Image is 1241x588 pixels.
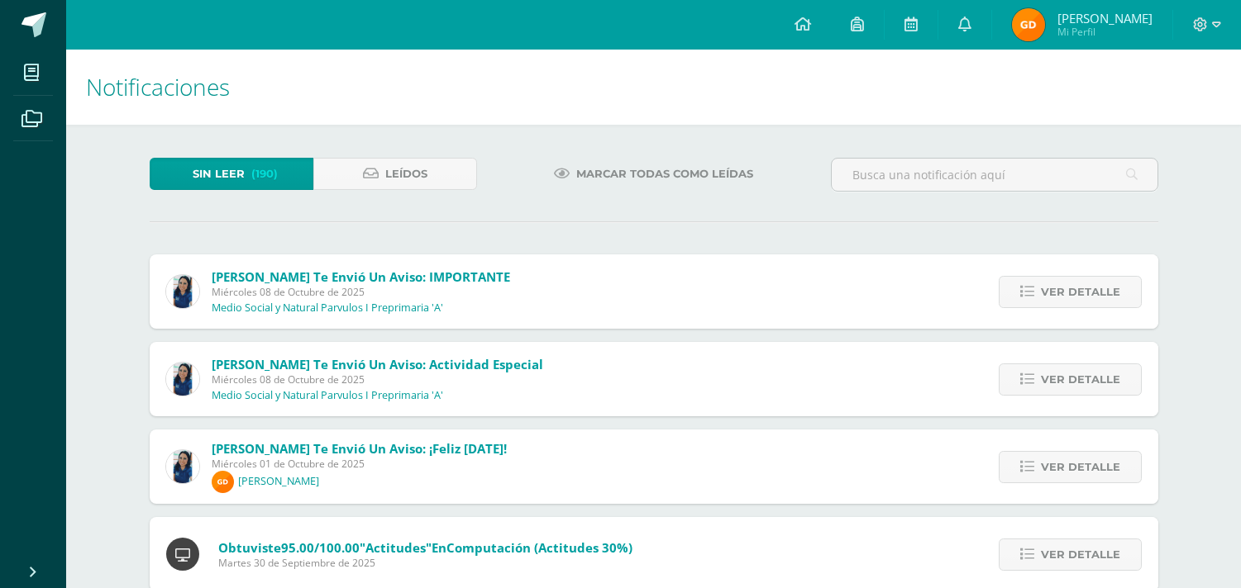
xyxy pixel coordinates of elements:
[1012,8,1045,41] img: 27a76bbb28aa342c9ff9c78f1e0f2d7c.png
[212,471,234,493] img: e3d63e10519d080fd2e9f2706c14b649.png
[1041,452,1120,482] span: Ver detalle
[212,285,510,299] span: Miércoles 08 de Octubre de 2025
[166,363,199,396] img: 86ee206e3a9667fb98d74310ffea825f.png
[1057,10,1153,26] span: [PERSON_NAME]
[218,539,632,556] span: Obtuviste en
[150,158,313,190] a: Sin leer(190)
[576,159,753,189] span: Marcar todas como leídas
[251,159,278,189] span: (190)
[212,440,507,457] span: [PERSON_NAME] te envió un aviso: ¡Feliz [DATE]!
[1041,539,1120,570] span: Ver detalle
[166,450,199,483] img: 86ee206e3a9667fb98d74310ffea825f.png
[385,159,427,189] span: Leídos
[446,539,632,556] span: Computación (Actitudes 30%)
[832,159,1157,191] input: Busca una notificación aquí
[313,158,477,190] a: Leídos
[166,275,199,308] img: 86ee206e3a9667fb98d74310ffea825f.png
[1041,364,1120,395] span: Ver detalle
[1057,25,1153,39] span: Mi Perfil
[212,301,443,315] p: Medio Social y Natural Parvulos I Preprimaria 'A'
[1041,277,1120,307] span: Ver detalle
[193,159,245,189] span: Sin leer
[212,268,510,285] span: [PERSON_NAME] te envió un aviso: IMPORTANTE
[212,457,507,471] span: Miércoles 01 de Octubre de 2025
[238,475,319,488] p: [PERSON_NAME]
[281,539,360,556] span: 95.00/100.00
[360,539,432,556] span: "Actitudes"
[533,158,774,190] a: Marcar todas como leídas
[218,556,632,570] span: Martes 30 de Septiembre de 2025
[86,71,230,102] span: Notificaciones
[212,389,443,402] p: Medio Social y Natural Parvulos I Preprimaria 'A'
[212,372,543,386] span: Miércoles 08 de Octubre de 2025
[212,356,543,372] span: [PERSON_NAME] te envió un aviso: Actividad especial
